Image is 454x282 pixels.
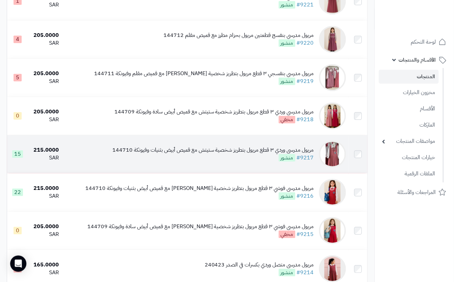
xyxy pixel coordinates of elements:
div: SAR [31,269,59,277]
a: الماركات [379,118,439,132]
span: 15 [12,150,23,158]
a: مواصفات المنتجات [379,134,439,149]
div: SAR [31,154,59,162]
img: مريول مدرسي وردي ٣ قطع مريول بتطريز شخصية ستيتش مع قميص أبيض بثنيات وفيونكة 144710 [319,140,346,168]
span: منشور [279,269,295,276]
a: #9217 [297,154,314,162]
span: مخفي [279,231,295,238]
span: منشور [279,39,295,47]
a: لوحة التحكم [379,34,450,50]
span: 1 [14,265,22,273]
div: SAR [31,116,59,124]
img: مريول مدرسي وردي ٣ قطع مريول بتطريز شخصية ستيتش مع قميص أبيض سادة وفيونكة 144709 [319,102,346,129]
img: logo-2.png [408,19,448,33]
span: منشور [279,1,295,8]
span: 4 [14,36,22,43]
div: مريول مدرسي بنفسج قطعتين مريول بحزام مطرز مع قميص مقلم 144712 [163,31,314,39]
div: SAR [31,39,59,47]
div: مريول مدرسي فوشي ٣ قطع مريول بتطريز شخصية [PERSON_NAME] مع قميص أبيض سادة وفيونكة 144709 [87,223,314,231]
span: لوحة التحكم [411,37,436,47]
a: الأقسام [379,102,439,116]
img: مريول مدرسي فوشي ٣ قطع مريول بتطريز شخصية ستيتش مع قميص أبيض بثنيات وفيونكة 144710 [319,179,346,206]
div: 205.0000 [31,223,59,231]
a: #9216 [297,192,314,200]
div: مريول مدرسي بنفسجي ٣ قطع مريول بتطريز شخصية [PERSON_NAME] مع قميص مقلم وفيونكة 144711 [94,70,314,78]
div: 205.0000 [31,108,59,116]
div: 215.0000 [31,185,59,192]
span: مخفي [279,116,295,123]
div: مريول مدرسي وردي ٣ قطع مريول بتطريز شخصية ستيتش مع قميص أبيض سادة وفيونكة 144709 [114,108,314,116]
a: الملفات الرقمية [379,167,439,181]
a: #9220 [297,39,314,47]
a: #9219 [297,77,314,85]
span: 0 [14,227,22,234]
div: مريول مدرسي متصل وردي بكسرات في الصدر 240423 [205,261,314,269]
a: خيارات المنتجات [379,150,439,165]
div: SAR [31,1,59,9]
div: SAR [31,192,59,200]
span: الأقسام والمنتجات [399,55,436,65]
img: مريول مدرسي بنفسجي ٣ قطع مريول بتطريز شخصية ستيتش مع قميص مقلم وفيونكة 144711 [319,64,346,91]
a: المراجعات والأسئلة [379,184,450,200]
div: 205.0000 [31,31,59,39]
a: المنتجات [379,70,439,84]
span: منشور [279,192,295,200]
span: منشور [279,78,295,85]
div: SAR [31,78,59,85]
img: مريول مدرسي بنفسج قطعتين مريول بحزام مطرز مع قميص مقلم 144712 [319,26,346,53]
div: مريول مدرسي وردي ٣ قطع مريول بتطريز شخصية ستيتش مع قميص أبيض بثنيات وفيونكة 144710 [112,146,314,154]
a: مخزون الخيارات [379,85,439,100]
div: Open Intercom Messenger [10,256,26,272]
div: SAR [31,231,59,238]
span: منشور [279,154,295,161]
div: 165.0000 [31,261,59,269]
div: 215.0000 [31,146,59,154]
span: 5 [14,74,22,81]
a: #9221 [297,1,314,9]
span: 22 [12,189,23,196]
a: #9215 [297,230,314,238]
img: مريول مدرسي فوشي ٣ قطع مريول بتطريز شخصية ستيتش مع قميص أبيض سادة وفيونكة 144709 [319,217,346,244]
a: #9214 [297,268,314,277]
span: المراجعات والأسئلة [398,188,436,197]
span: 0 [14,112,22,120]
a: #9218 [297,115,314,124]
div: 205.0000 [31,70,59,78]
div: مريول مدرسي فوشي ٣ قطع مريول بتطريز شخصية [PERSON_NAME] مع قميص أبيض بثنيات وفيونكة 144710 [85,185,314,192]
